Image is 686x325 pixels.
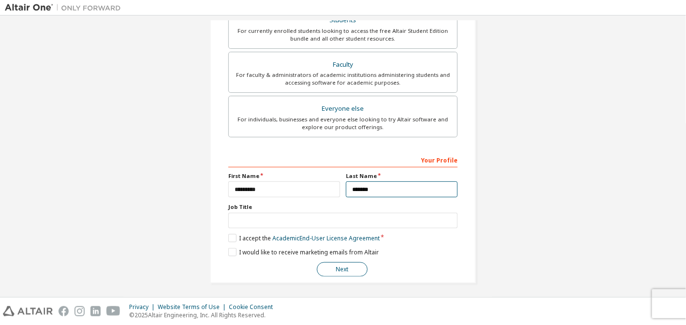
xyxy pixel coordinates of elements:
[229,303,279,311] div: Cookie Consent
[90,306,101,316] img: linkedin.svg
[5,3,126,13] img: Altair One
[317,262,368,277] button: Next
[228,248,379,256] label: I would like to receive marketing emails from Altair
[158,303,229,311] div: Website Terms of Use
[235,116,451,131] div: For individuals, businesses and everyone else looking to try Altair software and explore our prod...
[235,71,451,87] div: For faculty & administrators of academic institutions administering students and accessing softwa...
[235,27,451,43] div: For currently enrolled students looking to access the free Altair Student Edition bundle and all ...
[228,172,340,180] label: First Name
[346,172,458,180] label: Last Name
[228,234,380,242] label: I accept the
[272,234,380,242] a: Academic End-User License Agreement
[235,102,451,116] div: Everyone else
[106,306,120,316] img: youtube.svg
[228,152,458,167] div: Your Profile
[129,303,158,311] div: Privacy
[235,14,451,27] div: Students
[235,58,451,72] div: Faculty
[129,311,279,319] p: © 2025 Altair Engineering, Inc. All Rights Reserved.
[3,306,53,316] img: altair_logo.svg
[228,203,458,211] label: Job Title
[75,306,85,316] img: instagram.svg
[59,306,69,316] img: facebook.svg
